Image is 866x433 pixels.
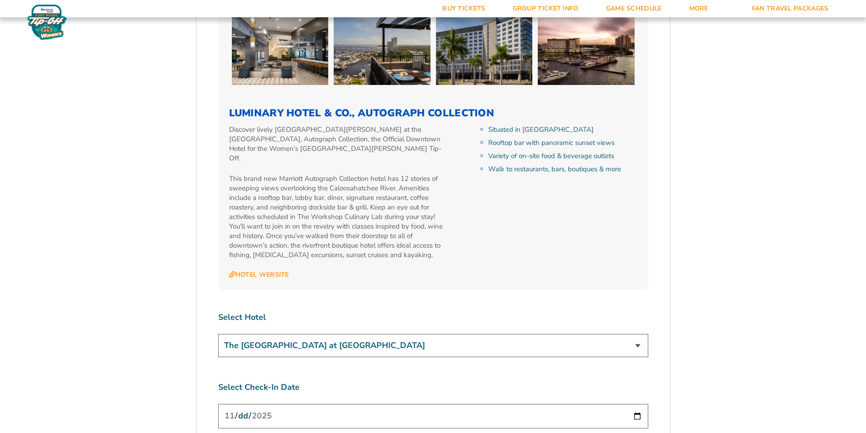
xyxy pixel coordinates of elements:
[229,107,637,119] h3: Luminary Hotel & Co., Autograph Collection
[229,271,289,279] a: Hotel Website
[488,138,637,148] li: Rooftop bar with panoramic sunset views
[232,17,329,85] img: Luminary Hotel & Co., Autograph Collection (2025)
[488,151,637,161] li: Variety of on-site food & beverage outlets
[218,312,648,323] label: Select Hotel
[229,174,447,260] p: This brand new Marriott Autograph Collection hotel has 12 stories of sweeping views overlooking t...
[488,164,637,174] li: Walk to restaurants, bars, boutiques & more
[229,125,447,163] p: Discover lively [GEOGRAPHIC_DATA][PERSON_NAME] at the [GEOGRAPHIC_DATA], Autograph Collection, th...
[436,17,533,85] img: Luminary Hotel & Co., Autograph Collection (2025)
[334,17,430,85] img: Luminary Hotel & Co., Autograph Collection (2025)
[488,125,637,134] li: Situated in [GEOGRAPHIC_DATA]
[218,382,648,393] label: Select Check-In Date
[27,5,67,40] img: Women's Fort Myers Tip-Off
[538,17,635,85] img: Luminary Hotel & Co., Autograph Collection (2025)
